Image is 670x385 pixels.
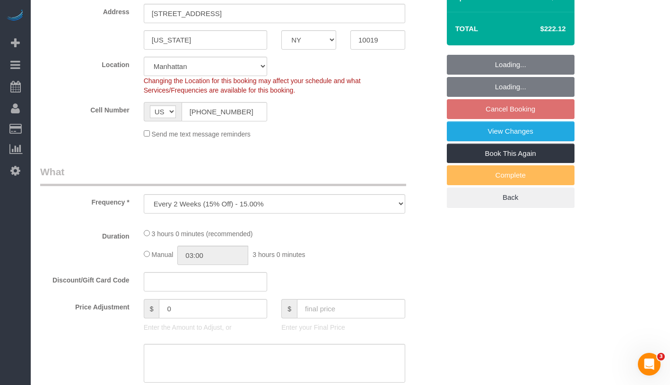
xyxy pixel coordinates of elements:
[281,323,405,332] p: Enter your Final Price
[281,299,297,318] span: $
[33,102,137,115] label: Cell Number
[152,130,251,138] span: Send me text message reminders
[297,299,405,318] input: final price
[657,353,665,360] span: 3
[512,25,566,33] h4: $222.12
[638,353,661,376] iframe: Intercom live chat
[40,165,406,186] legend: What
[33,4,137,17] label: Address
[33,299,137,312] label: Price Adjustment
[152,251,174,258] span: Manual
[33,272,137,285] label: Discount/Gift Card Code
[182,102,268,121] input: Cell Number
[144,299,159,318] span: $
[144,30,268,50] input: City
[447,144,574,163] a: Book This Again
[144,77,361,94] span: Changing the Location for this booking may affect your schedule and what Services/Frequencies are...
[252,251,305,258] span: 3 hours 0 minutes
[33,194,137,207] label: Frequency *
[455,25,479,33] strong: Total
[447,188,574,207] a: Back
[33,57,137,69] label: Location
[6,9,25,23] img: Automaid Logo
[152,230,253,238] span: 3 hours 0 minutes (recommended)
[350,30,405,50] input: Zip Code
[33,228,137,241] label: Duration
[447,121,574,141] a: View Changes
[144,323,268,332] p: Enter the Amount to Adjust, or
